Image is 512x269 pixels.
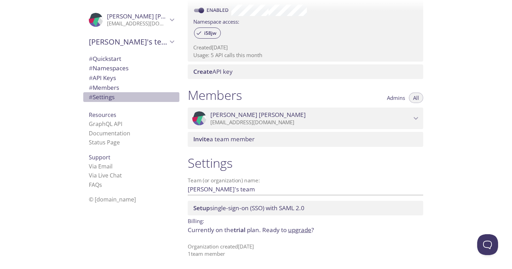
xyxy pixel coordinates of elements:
span: # [89,93,93,101]
span: Members [89,84,119,92]
h1: Members [188,87,242,103]
span: Quickstart [89,55,121,63]
span: Create [193,68,212,76]
span: Resources [89,111,116,119]
p: Organization created [DATE] 1 team member [188,243,423,258]
span: Setup [193,204,210,212]
p: [EMAIL_ADDRESS][DOMAIN_NAME] [107,20,168,27]
span: [PERSON_NAME] [PERSON_NAME] [107,12,202,20]
div: Jin's team [83,33,179,51]
iframe: Help Scout Beacon - Open [477,234,498,255]
span: © [DOMAIN_NAME] [89,196,136,203]
div: Jin Jin [188,108,423,129]
a: FAQ [89,181,102,189]
p: [EMAIL_ADDRESS][DOMAIN_NAME] [210,119,411,126]
span: i58jw [200,30,220,36]
span: # [89,84,93,92]
div: Jin Jin [83,8,179,31]
label: Namespace access: [193,16,239,26]
span: Ready to ? [262,226,314,234]
div: Members [83,83,179,93]
a: GraphQL API [89,120,122,128]
span: single-sign-on (SSO) with SAML 2.0 [193,204,304,212]
span: trial [234,226,246,234]
h1: Settings [188,155,423,171]
div: i58jw [194,27,221,39]
div: API Keys [83,73,179,83]
span: [PERSON_NAME]'s team [89,37,168,47]
span: [PERSON_NAME] [PERSON_NAME] [210,111,306,119]
p: Created [DATE] [193,44,418,51]
span: a team member [193,135,255,143]
div: Namespaces [83,63,179,73]
span: API Keys [89,74,116,82]
span: Settings [89,93,115,101]
div: Setup SSO [188,201,423,215]
span: # [89,74,93,82]
span: Invite [193,135,210,143]
span: s [99,181,102,189]
div: Create API Key [188,64,423,79]
div: Invite a team member [188,132,423,147]
label: Team (or organization) name: [188,178,260,183]
span: Support [89,153,110,161]
span: # [89,64,93,72]
p: Currently on the plan. [188,226,423,235]
button: All [409,93,423,103]
a: Status Page [89,139,120,146]
div: Quickstart [83,54,179,64]
a: Via Live Chat [89,172,122,179]
a: Via Email [89,163,113,170]
p: Usage: 5 API calls this month [193,52,418,59]
button: Admins [383,93,409,103]
span: API key [193,68,233,76]
a: upgrade [288,226,311,234]
div: Team Settings [83,92,179,102]
p: Billing: [188,215,423,226]
a: Documentation [89,129,130,137]
span: Namespaces [89,64,129,72]
span: # [89,55,93,63]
